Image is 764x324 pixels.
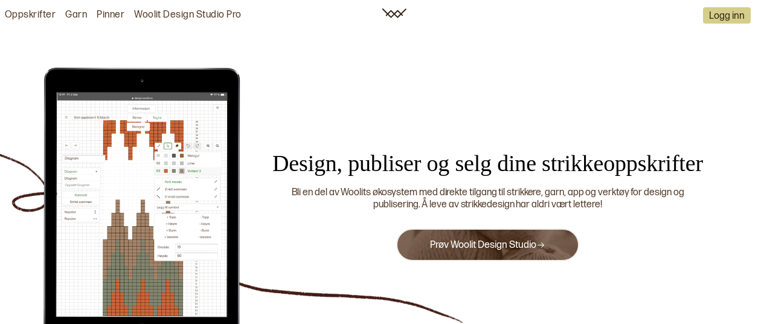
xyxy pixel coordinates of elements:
[134,9,242,22] a: Woolit Design Studio Pro
[269,187,707,212] div: Bli en del av Woolits økosystem med direkte tilgang til strikkere, garn, app og verktøy for desig...
[97,9,124,22] a: Pinner
[65,9,87,22] a: Garn
[382,8,406,18] img: Woolit ikon
[703,7,751,24] button: Logg inn
[254,149,722,178] div: Design, publiser og selg dine strikkeoppskrifter
[5,9,56,22] a: Oppskrifter
[430,239,545,251] a: Prøv Woolit Design Studio
[396,228,579,261] button: Prøv Woolit Design Studio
